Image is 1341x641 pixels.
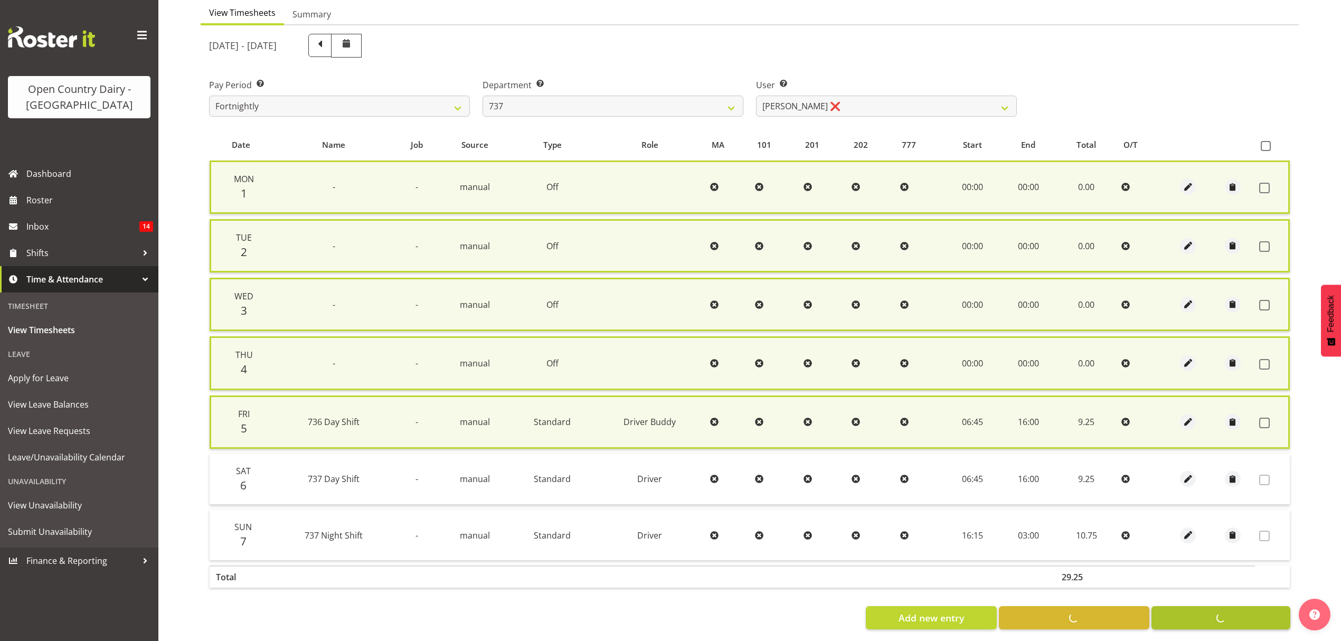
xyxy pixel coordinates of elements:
div: Job [401,139,433,151]
label: Department [483,79,743,91]
span: 737 Day Shift [308,473,360,485]
span: 7 [240,534,247,549]
td: 16:00 [1001,454,1055,505]
span: Sat [236,465,251,477]
td: Off [511,336,594,390]
span: manual [460,299,490,310]
div: O/T [1123,139,1160,151]
span: - [333,357,335,369]
div: Source [445,139,505,151]
td: 9.25 [1055,395,1118,449]
td: 10.75 [1055,510,1118,560]
span: manual [460,530,490,541]
div: Unavailability [3,470,156,492]
div: Total [1061,139,1111,151]
td: Standard [511,510,594,560]
td: 06:45 [944,454,1001,505]
span: View Timesheets [209,6,276,19]
span: 5 [241,421,247,436]
label: User [756,79,1017,91]
td: 9.25 [1055,454,1118,505]
span: 1 [241,186,247,201]
span: 6 [240,478,247,493]
td: 00:00 [1001,161,1055,214]
span: Dashboard [26,166,153,182]
td: 16:15 [944,510,1001,560]
div: Type [517,139,588,151]
span: View Leave Balances [8,397,150,412]
td: 0.00 [1055,336,1118,390]
span: Feedback [1326,295,1336,332]
span: - [415,416,418,428]
td: Off [511,219,594,272]
span: Add new entry [899,611,964,625]
span: Time & Attendance [26,271,137,287]
div: Timesheet [3,295,156,317]
img: help-xxl-2.png [1309,609,1320,620]
span: - [415,473,418,485]
span: - [415,240,418,252]
span: - [415,357,418,369]
span: - [415,530,418,541]
td: Off [511,161,594,214]
td: 00:00 [1001,336,1055,390]
td: 00:00 [944,161,1001,214]
span: Summary [292,8,331,21]
td: 03:00 [1001,510,1055,560]
span: manual [460,181,490,193]
div: 777 [902,139,938,151]
div: Date [215,139,267,151]
span: Submit Unavailability [8,524,150,540]
td: 00:00 [1001,219,1055,272]
a: View Leave Requests [3,418,156,444]
td: 16:00 [1001,395,1055,449]
div: Leave [3,343,156,365]
span: - [333,299,335,310]
span: Driver [637,473,662,485]
span: Thu [235,349,253,361]
td: 0.00 [1055,161,1118,214]
button: Feedback - Show survey [1321,285,1341,356]
a: View Unavailability [3,492,156,519]
div: 202 [854,139,890,151]
span: Wed [234,290,253,302]
div: End [1007,139,1049,151]
td: Off [511,278,594,331]
span: Shifts [26,245,137,261]
td: Standard [511,454,594,505]
span: Driver Buddy [624,416,676,428]
th: Total [210,565,272,588]
span: Roster [26,192,153,208]
span: - [333,181,335,193]
span: - [333,240,335,252]
span: 2 [241,244,247,259]
div: Name [279,139,389,151]
span: manual [460,473,490,485]
td: 0.00 [1055,278,1118,331]
span: manual [460,240,490,252]
div: 201 [805,139,842,151]
span: View Timesheets [8,322,150,338]
span: manual [460,357,490,369]
div: Open Country Dairy - [GEOGRAPHIC_DATA] [18,81,140,113]
span: Leave/Unavailability Calendar [8,449,150,465]
span: Mon [234,173,254,185]
td: 00:00 [944,336,1001,390]
span: Finance & Reporting [26,553,137,569]
span: Fri [238,408,250,420]
span: Inbox [26,219,139,234]
span: View Leave Requests [8,423,150,439]
span: - [415,181,418,193]
span: 736 Day Shift [308,416,360,428]
a: View Leave Balances [3,391,156,418]
button: Add new entry [866,606,996,629]
td: 00:00 [944,278,1001,331]
div: MA [712,139,745,151]
div: 101 [757,139,794,151]
a: Apply for Leave [3,365,156,391]
span: Driver [637,530,662,541]
img: Rosterit website logo [8,26,95,48]
span: manual [460,416,490,428]
th: 29.25 [1055,565,1118,588]
div: Start [950,139,995,151]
